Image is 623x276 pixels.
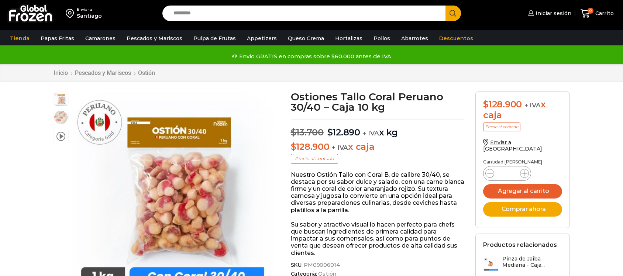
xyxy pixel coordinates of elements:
[53,69,68,76] a: Inicio
[397,31,432,45] a: Abarrotes
[82,31,119,45] a: Camarones
[483,184,562,199] button: Agregar al carrito
[53,69,155,76] nav: Breadcrumb
[54,110,68,125] span: ostion tallo coral
[291,127,324,138] bdi: 13.700
[436,31,477,45] a: Descuentos
[526,6,571,21] a: Iniciar sesión
[243,31,280,45] a: Appetizers
[291,262,465,268] span: SKU:
[483,202,562,217] button: Comprar ahora
[37,31,78,45] a: Papas Fritas
[483,139,542,152] a: Enviar a [GEOGRAPHIC_DATA]
[291,221,465,256] p: Su sabor y atractivo visual lo hacen perfecto para chefs que buscan ingredientes de primera calid...
[77,12,102,20] div: Santiago
[303,262,340,268] span: PM09006014
[291,171,465,214] p: Nuestro Ostión Tallo con Coral B, de calibre 30/40, se destaca por su sabor dulce y salado, con u...
[327,127,360,138] bdi: 12.890
[291,92,465,112] h1: Ostiones Tallo Coral Peruano 30/40 – Caja 10 kg
[123,31,186,45] a: Pescados y Mariscos
[500,168,514,179] input: Product quantity
[331,31,366,45] a: Hortalizas
[502,256,562,268] h3: Pinza de Jaiba Mediana - Caja...
[6,31,33,45] a: Tienda
[534,10,571,17] span: Iniciar sesión
[579,5,616,22] a: 0 Carrito
[483,256,562,272] a: Pinza de Jaiba Mediana - Caja...
[483,99,522,110] bdi: 128.900
[332,144,348,151] span: + IVA
[483,159,562,165] p: Cantidad [PERSON_NAME]
[363,130,379,137] span: + IVA
[291,127,296,138] span: $
[291,142,465,152] p: x caja
[370,31,394,45] a: Pollos
[483,241,557,248] h2: Productos relacionados
[291,141,296,152] span: $
[483,99,489,110] span: $
[588,8,593,14] span: 0
[75,69,131,76] a: Pescados y Mariscos
[54,92,68,107] span: ostion coral 30:40
[483,99,562,121] div: x caja
[291,154,338,163] p: Precio al contado
[77,7,102,12] div: Enviar a
[284,31,328,45] a: Queso Crema
[66,7,77,20] img: address-field-icon.svg
[291,141,330,152] bdi: 128.900
[138,69,155,76] a: Ostión
[483,123,520,131] p: Precio al contado
[524,101,541,109] span: + IVA
[327,127,333,138] span: $
[291,120,465,138] p: x kg
[593,10,614,17] span: Carrito
[445,6,461,21] button: Search button
[190,31,240,45] a: Pulpa de Frutas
